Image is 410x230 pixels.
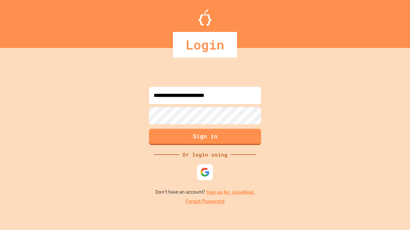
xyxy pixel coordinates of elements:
a: Sign up for JuiceMind. [206,189,255,195]
button: Sign in [149,129,261,145]
div: Or login using [179,151,231,158]
p: Don't have an account? [155,188,255,196]
img: Logo.svg [199,10,211,26]
img: google-icon.svg [200,167,210,177]
a: Forgot Password [185,198,225,205]
div: Login [173,32,237,57]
